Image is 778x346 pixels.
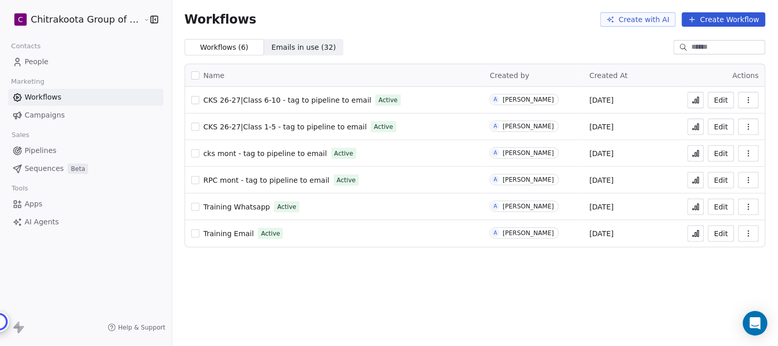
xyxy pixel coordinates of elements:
[8,142,164,159] a: Pipelines
[708,199,734,215] button: Edit
[7,181,32,196] span: Tools
[708,145,734,162] button: Edit
[8,214,164,230] a: AI Agents
[31,13,141,26] span: Chitrakoota Group of Institutions
[204,228,254,239] a: Training Email
[18,14,23,25] span: C
[25,145,56,156] span: Pipelines
[25,217,59,227] span: AI Agents
[8,89,164,106] a: Workflows
[8,196,164,213] a: Apps
[204,70,225,81] span: Name
[590,202,614,212] span: [DATE]
[590,95,614,105] span: [DATE]
[503,96,554,103] div: [PERSON_NAME]
[743,311,768,336] div: Open Intercom Messenger
[503,229,554,237] div: [PERSON_NAME]
[708,172,734,188] button: Edit
[7,127,34,143] span: Sales
[503,203,554,210] div: [PERSON_NAME]
[185,12,256,27] span: Workflows
[334,149,353,158] span: Active
[590,175,614,185] span: [DATE]
[682,12,766,27] button: Create Workflow
[25,56,49,67] span: People
[204,229,254,238] span: Training Email
[590,148,614,159] span: [DATE]
[7,39,45,54] span: Contacts
[590,228,614,239] span: [DATE]
[204,122,367,132] a: CKS 26-27|Class 1-5 - tag to pipeline to email
[204,123,367,131] span: CKS 26-27|Class 1-5 - tag to pipeline to email
[277,202,296,212] span: Active
[590,71,628,80] span: Created At
[25,199,43,209] span: Apps
[12,11,136,28] button: CChitrakoota Group of Institutions
[337,176,356,185] span: Active
[601,12,676,27] button: Create with AI
[204,149,327,158] span: cks mont - tag to pipeline to email
[708,225,734,242] button: Edit
[204,203,270,211] span: Training Whatsapp
[503,149,554,157] div: [PERSON_NAME]
[204,176,330,184] span: RPC mont - tag to pipeline to email
[261,229,280,238] span: Active
[494,122,497,130] div: A
[733,71,759,80] span: Actions
[272,42,336,53] span: Emails in use ( 32 )
[25,92,62,103] span: Workflows
[494,202,497,210] div: A
[494,229,497,237] div: A
[8,160,164,177] a: SequencesBeta
[25,110,65,121] span: Campaigns
[503,123,554,130] div: [PERSON_NAME]
[68,164,88,174] span: Beta
[490,71,529,80] span: Created by
[204,202,270,212] a: Training Whatsapp
[108,323,165,332] a: Help & Support
[494,176,497,184] div: A
[494,95,497,104] div: A
[25,163,64,174] span: Sequences
[708,92,734,108] button: Edit
[374,122,393,131] span: Active
[8,107,164,124] a: Campaigns
[118,323,165,332] span: Help & Support
[7,74,49,89] span: Marketing
[204,96,372,104] span: CKS 26-27|Class 6-10 - tag to pipeline to email
[494,149,497,157] div: A
[204,175,330,185] a: RPC mont - tag to pipeline to email
[8,53,164,70] a: People
[378,95,397,105] span: Active
[503,176,554,183] div: [PERSON_NAME]
[590,122,614,132] span: [DATE]
[708,119,734,135] button: Edit
[204,95,372,105] a: CKS 26-27|Class 6-10 - tag to pipeline to email
[204,148,327,159] a: cks mont - tag to pipeline to email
